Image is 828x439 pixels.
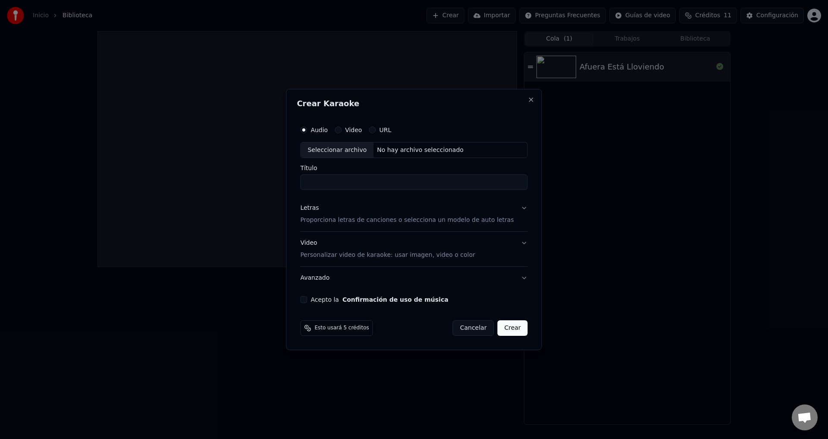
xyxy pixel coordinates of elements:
[300,165,527,171] label: Título
[314,325,369,332] span: Esto usará 5 créditos
[300,232,527,267] button: VideoPersonalizar video de karaoke: usar imagen, video o color
[300,239,475,260] div: Video
[497,320,527,336] button: Crear
[300,267,527,289] button: Avanzado
[379,127,391,133] label: URL
[300,251,475,259] p: Personalizar video de karaoke: usar imagen, video o color
[300,216,514,225] p: Proporciona letras de canciones o selecciona un modelo de auto letras
[373,146,467,155] div: No hay archivo seleccionado
[300,197,527,232] button: LetrasProporciona letras de canciones o selecciona un modelo de auto letras
[342,297,448,303] button: Acepto la
[310,127,328,133] label: Audio
[310,297,448,303] label: Acepto la
[301,142,373,158] div: Seleccionar archivo
[297,100,531,107] h2: Crear Karaoke
[345,127,362,133] label: Video
[300,204,319,213] div: Letras
[453,320,494,336] button: Cancelar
